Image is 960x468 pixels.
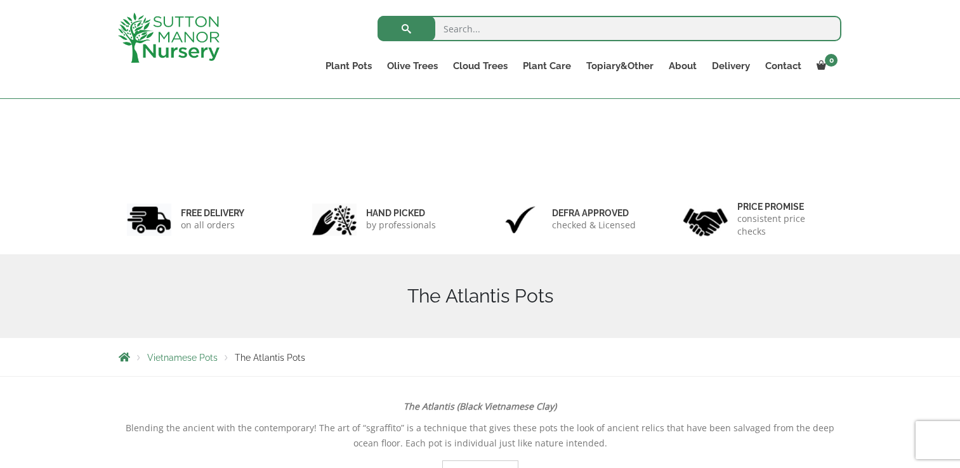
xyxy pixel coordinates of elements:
a: Contact [758,57,809,75]
a: Delivery [704,57,758,75]
a: Plant Care [515,57,579,75]
img: 4.jpg [683,200,728,239]
h6: Defra approved [552,207,636,219]
h1: The Atlantis Pots [119,285,842,308]
a: 0 [809,57,841,75]
img: 3.jpg [498,204,542,236]
p: consistent price checks [737,212,834,238]
h6: hand picked [366,207,436,219]
a: Plant Pots [318,57,379,75]
p: by professionals [366,219,436,231]
span: The Atlantis Pots [235,353,305,363]
nav: Breadcrumbs [119,352,842,362]
h6: Price promise [737,201,834,212]
span: 0 [825,54,838,67]
a: Cloud Trees [445,57,515,75]
a: About [661,57,704,75]
a: Vietnamese Pots [147,353,218,363]
p: on all orders [181,219,244,231]
a: Topiary&Other [579,57,661,75]
input: Search... [378,16,841,41]
img: 1.jpg [127,204,171,236]
h6: FREE DELIVERY [181,207,244,219]
p: checked & Licensed [552,219,636,231]
img: logo [118,13,220,63]
p: Blending the ancient with the contemporary! The art of “sgraffito” is a technique that gives thes... [119,420,842,451]
a: Olive Trees [379,57,445,75]
strong: The Atlantis (Black Vietnamese Clay) [404,400,556,412]
img: 2.jpg [312,204,357,236]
